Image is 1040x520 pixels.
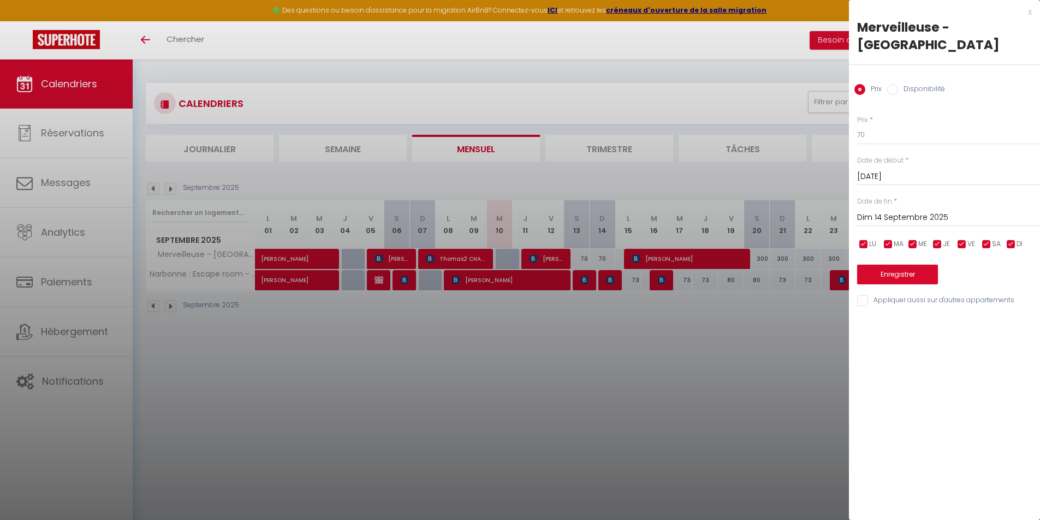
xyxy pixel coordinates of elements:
[898,84,945,96] label: Disponibilité
[849,5,1032,19] div: x
[967,239,975,249] span: VE
[1017,239,1023,249] span: DI
[992,239,1001,249] span: SA
[894,239,904,249] span: MA
[943,239,950,249] span: JE
[918,239,927,249] span: ME
[857,196,892,207] label: Date de fin
[857,19,1032,53] div: Merveilleuse - [GEOGRAPHIC_DATA]
[865,84,882,96] label: Prix
[9,4,41,37] button: Ouvrir le widget de chat LiveChat
[857,265,938,284] button: Enregistrer
[869,239,876,249] span: LU
[994,471,1032,512] iframe: Chat
[857,115,868,125] label: Prix
[857,156,904,166] label: Date de début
